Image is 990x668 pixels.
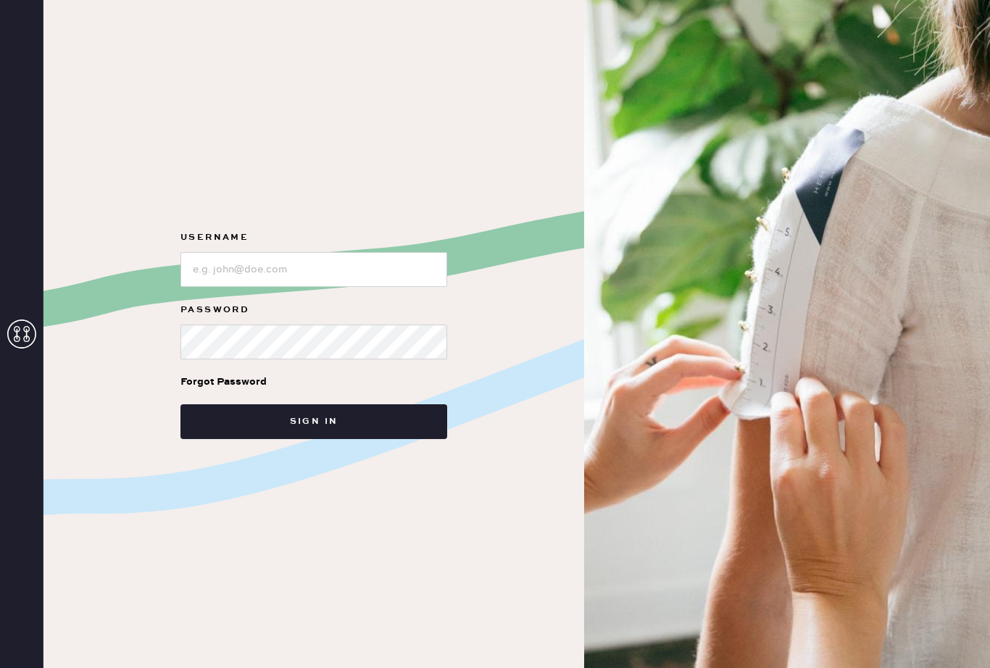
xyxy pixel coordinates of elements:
[180,374,267,390] div: Forgot Password
[180,404,447,439] button: Sign in
[180,229,447,246] label: Username
[180,252,447,287] input: e.g. john@doe.com
[180,301,447,319] label: Password
[180,359,267,404] a: Forgot Password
